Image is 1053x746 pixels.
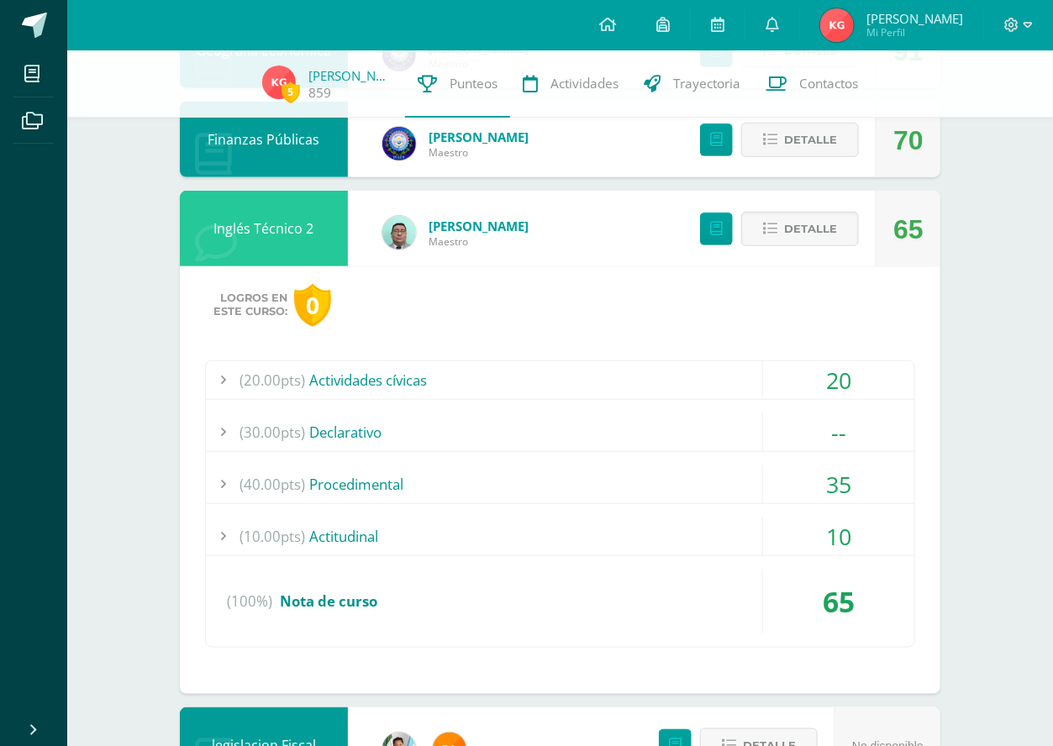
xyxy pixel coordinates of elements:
[405,50,510,118] a: Punteos
[550,75,619,92] span: Actividades
[866,25,963,39] span: Mi Perfil
[294,284,331,327] div: 0
[429,218,529,234] a: [PERSON_NAME]
[429,145,529,160] span: Maestro
[741,212,859,246] button: Detalle
[763,413,914,451] div: --
[763,570,914,633] div: 65
[206,465,914,503] div: Procedimental
[213,292,287,318] span: Logros en este curso:
[308,84,331,102] a: 859
[240,517,305,555] span: (10.00pts)
[308,67,392,84] a: [PERSON_NAME]
[741,123,859,157] button: Detalle
[510,50,631,118] a: Actividades
[382,216,416,250] img: d4d564538211de5578f7ad7a2fdd564e.png
[763,465,914,503] div: 35
[382,127,416,160] img: 38991008722c8d66f2d85f4b768620e4.png
[673,75,740,92] span: Trayectoria
[180,102,348,177] div: Finanzas Públicas
[429,129,529,145] a: [PERSON_NAME]
[450,75,498,92] span: Punteos
[866,10,963,27] span: [PERSON_NAME]
[262,66,296,99] img: b123bd5fa8fa390e57311553e91f2c80.png
[893,102,924,178] div: 70
[206,517,914,555] div: Actitudinal
[240,361,305,399] span: (20.00pts)
[799,75,858,92] span: Contactos
[240,413,305,451] span: (30.00pts)
[893,192,924,267] div: 65
[820,8,854,42] img: b123bd5fa8fa390e57311553e91f2c80.png
[763,517,914,555] div: 10
[784,213,837,244] span: Detalle
[763,361,914,399] div: 20
[180,191,348,266] div: Inglés Técnico 2
[429,234,529,249] span: Maestro
[753,50,871,118] a: Contactos
[280,591,377,611] span: Nota de curso
[240,465,305,503] span: (40.00pts)
[206,361,914,399] div: Actividades cívicas
[227,570,272,633] span: (100%)
[282,81,300,102] span: 5
[784,124,837,155] span: Detalle
[631,50,753,118] a: Trayectoria
[206,413,914,451] div: Declarativo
